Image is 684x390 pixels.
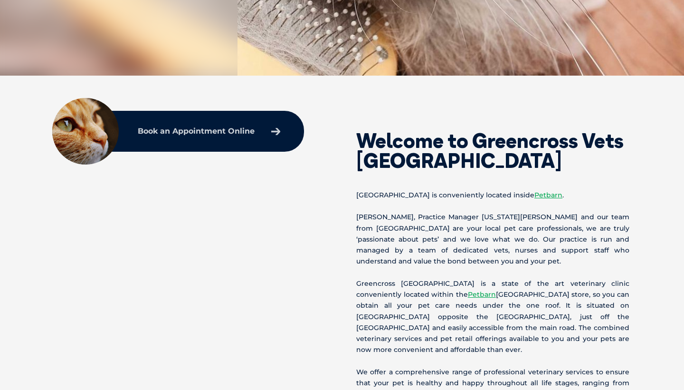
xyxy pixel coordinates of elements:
a: Petbarn [534,191,562,199]
p: Greencross [GEOGRAPHIC_DATA] is a state of the art veterinary clinic conveniently located within ... [356,278,629,356]
p: [PERSON_NAME], Practice Manager [US_STATE][PERSON_NAME] and our team from [GEOGRAPHIC_DATA] are y... [356,212,629,267]
p: [GEOGRAPHIC_DATA] is conveniently located inside . [356,190,629,201]
h2: Welcome to Greencross Vets [GEOGRAPHIC_DATA] [356,131,629,171]
a: Book an Appointment Online [133,123,285,140]
a: Petbarn [468,290,496,299]
p: Book an Appointment Online [138,127,255,135]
